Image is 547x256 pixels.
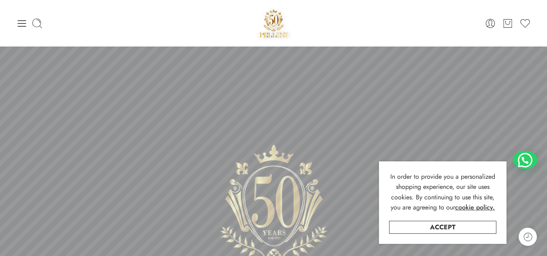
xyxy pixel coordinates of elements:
[256,6,291,40] a: Pellini -
[389,221,496,234] a: Accept
[256,6,291,40] img: Pellini
[485,18,496,29] a: Login / Register
[455,202,495,213] a: cookie policy.
[502,18,513,29] a: Cart
[519,18,531,29] a: Wishlist
[390,172,495,212] span: In order to provide you a personalized shopping experience, our site uses cookies. By continuing ...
